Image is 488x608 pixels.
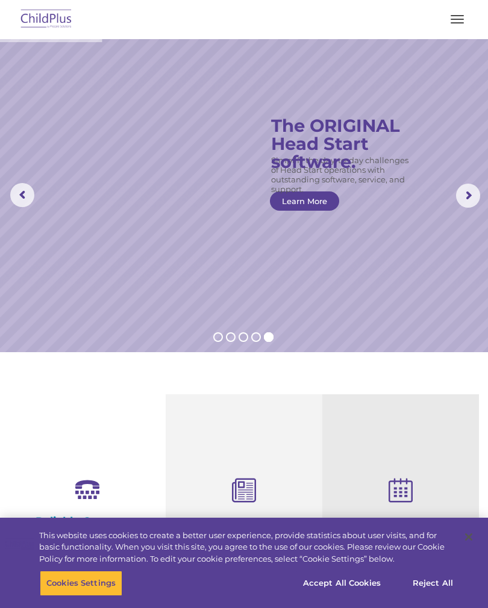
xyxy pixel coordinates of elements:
[270,191,339,211] a: Learn More
[271,155,414,194] rs-layer: Simplify the day-to-day challenges of Head Start operations with outstanding software, service, a...
[18,515,157,541] h4: Reliable Customer Support
[395,571,471,596] button: Reject All
[296,571,387,596] button: Accept All Cookies
[39,530,454,565] div: This website uses cookies to create a better user experience, provide statistics about user visit...
[40,571,122,596] button: Cookies Settings
[271,117,423,171] rs-layer: The ORIGINAL Head Start software.
[175,516,313,556] h4: Child Development Assessments in ChildPlus
[331,516,470,530] h4: Free Regional Meetings
[18,5,75,34] img: ChildPlus by Procare Solutions
[455,524,482,550] button: Close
